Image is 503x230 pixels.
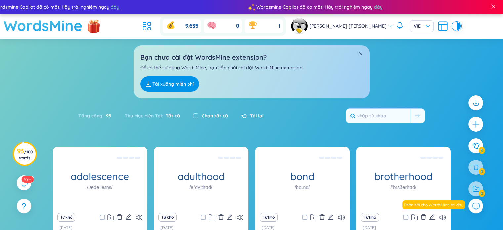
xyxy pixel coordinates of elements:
[356,171,451,182] h1: brotherhood
[118,109,187,123] div: Thư Mục Hiện Tại :
[361,213,379,222] button: Từ khó
[140,52,363,62] h2: Bạn chưa cài đặt WordsMine extension?
[295,184,310,191] h1: /bɑːnd/
[21,176,34,183] sup: 333
[429,213,435,222] button: edit
[227,214,232,220] span: edit
[87,16,100,36] img: flashSalesIcon.a7f4f837.png
[202,112,228,119] label: Chọn tất cả
[346,109,410,123] input: Nhập từ khóa
[17,148,33,160] h3: 93
[250,112,263,119] span: Tải lại
[472,120,480,128] span: plus
[420,214,426,220] span: delete
[19,149,33,160] span: / 100 words
[227,213,232,222] button: edit
[185,23,198,30] span: 9,635
[125,214,131,220] span: edit
[374,3,383,11] span: đây
[255,171,350,182] h1: bond
[328,213,334,222] button: edit
[53,171,147,182] h1: adolescence
[117,214,123,220] span: delete
[140,76,199,92] a: Tải xuống miễn phí
[163,113,180,119] span: Tất cả
[414,23,430,29] span: VIE
[260,213,278,222] button: Từ khó
[218,213,224,222] button: delete
[125,213,131,222] button: edit
[57,213,75,222] button: Từ khó
[291,18,308,34] img: avatar
[390,184,416,191] h1: /ˈbrʌðərhʊd/
[111,3,119,11] span: đây
[319,213,325,222] button: delete
[429,214,435,220] span: edit
[218,214,224,220] span: delete
[420,213,426,222] button: delete
[87,184,113,191] h1: /ˌædəˈlesns/
[3,14,83,37] a: WordsMine
[291,18,309,34] a: avatar
[158,213,177,222] button: Từ khó
[104,112,111,119] span: 93
[236,23,239,30] span: 0
[117,213,123,222] button: delete
[154,171,248,182] h1: adulthood
[140,64,363,71] p: Để có thể sử dụng WordsMine, bạn cần phải cài đặt WordsMine extension
[309,23,387,30] span: [PERSON_NAME] [PERSON_NAME]
[319,214,325,220] span: delete
[328,214,334,220] span: edit
[279,23,280,30] span: 1
[189,184,212,191] h1: /əˈdʌlthʊd/
[78,109,118,123] div: Tổng cộng :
